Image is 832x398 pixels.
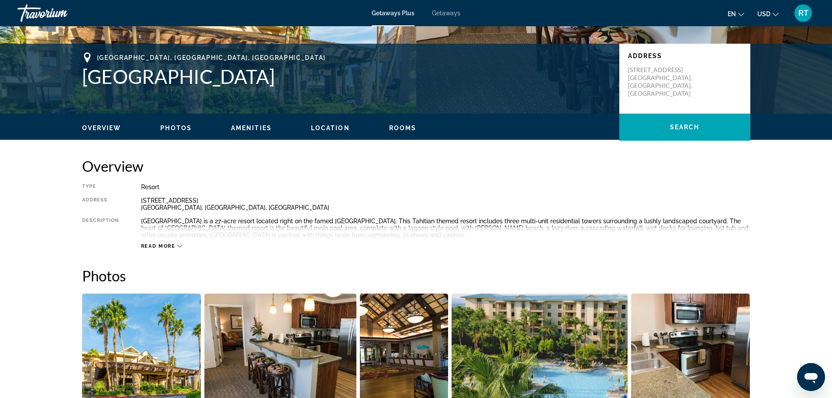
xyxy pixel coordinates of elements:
[82,124,121,132] button: Overview
[619,114,750,141] button: Search
[82,183,119,190] div: Type
[82,65,611,88] h1: [GEOGRAPHIC_DATA]
[728,7,744,20] button: Change language
[792,4,815,22] button: User Menu
[628,66,698,97] p: [STREET_ADDRESS] [GEOGRAPHIC_DATA], [GEOGRAPHIC_DATA], [GEOGRAPHIC_DATA]
[231,125,272,132] span: Amenities
[389,125,417,132] span: Rooms
[757,7,779,20] button: Change currency
[628,52,742,59] p: Address
[82,267,750,284] h2: Photos
[797,363,825,391] iframe: Button to launch messaging window
[160,125,192,132] span: Photos
[82,197,119,211] div: Address
[432,10,460,17] a: Getaways
[141,197,750,211] div: [STREET_ADDRESS] [GEOGRAPHIC_DATA], [GEOGRAPHIC_DATA], [GEOGRAPHIC_DATA]
[82,157,750,175] h2: Overview
[82,218,119,239] div: Description
[757,10,770,17] span: USD
[798,9,808,17] span: RT
[141,243,183,249] button: Read more
[728,10,736,17] span: en
[141,218,750,239] div: [GEOGRAPHIC_DATA] is a 27-acre resort located right on the famed [GEOGRAPHIC_DATA]. This Tahitian...
[372,10,414,17] a: Getaways Plus
[231,124,272,132] button: Amenities
[141,183,750,190] div: Resort
[17,2,105,24] a: Travorium
[311,125,350,132] span: Location
[160,124,192,132] button: Photos
[141,243,176,249] span: Read more
[97,54,326,61] span: [GEOGRAPHIC_DATA], [GEOGRAPHIC_DATA], [GEOGRAPHIC_DATA]
[311,124,350,132] button: Location
[670,124,700,131] span: Search
[82,125,121,132] span: Overview
[389,124,417,132] button: Rooms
